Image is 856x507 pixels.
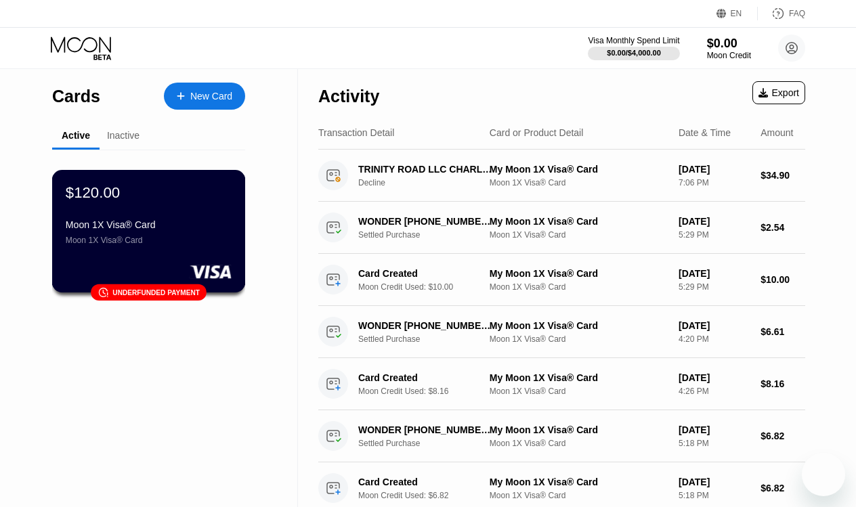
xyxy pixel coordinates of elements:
[358,282,502,292] div: Moon Credit Used: $10.00
[679,424,750,435] div: [DATE]
[62,130,90,141] div: Active
[490,477,668,487] div: My Moon 1X Visa® Card
[358,334,502,344] div: Settled Purchase
[490,216,668,227] div: My Moon 1X Visa® Card
[164,83,245,110] div: New Card
[358,268,492,279] div: Card Created
[490,372,668,383] div: My Moon 1X Visa® Card
[679,216,750,227] div: [DATE]
[358,477,492,487] div: Card Created
[318,150,805,202] div: TRINITY ROAD LLC CHARLOTTE [GEOGRAPHIC_DATA]DeclineMy Moon 1X Visa® CardMoon 1X Visa® Card[DATE]7...
[490,491,668,500] div: Moon 1X Visa® Card
[679,268,750,279] div: [DATE]
[679,164,750,175] div: [DATE]
[318,358,805,410] div: Card CreatedMoon Credit Used: $8.16My Moon 1X Visa® CardMoon 1X Visa® Card[DATE]4:26 PM$8.16
[716,7,758,20] div: EN
[53,171,244,292] div: $120.00Moon 1X Visa® CardMoon 1X Visa® Card󰗎Underfunded payment
[490,282,668,292] div: Moon 1X Visa® Card
[66,236,232,245] div: Moon 1X Visa® Card
[358,178,502,188] div: Decline
[679,439,750,448] div: 5:18 PM
[679,372,750,383] div: [DATE]
[490,230,668,240] div: Moon 1X Visa® Card
[707,51,751,60] div: Moon Credit
[358,164,492,175] div: TRINITY ROAD LLC CHARLOTTE [GEOGRAPHIC_DATA]
[758,7,805,20] div: FAQ
[761,483,805,493] div: $6.82
[761,378,805,389] div: $8.16
[98,287,108,298] div: 󰗎
[490,334,668,344] div: Moon 1X Visa® Card
[358,230,502,240] div: Settled Purchase
[66,183,120,201] div: $120.00
[679,178,750,188] div: 7:06 PM
[588,36,679,45] div: Visa Monthly Spend Limit
[761,326,805,337] div: $6.61
[789,9,805,18] div: FAQ
[112,288,200,296] div: Underfunded payment
[761,431,805,441] div: $6.82
[761,170,805,181] div: $34.90
[802,453,845,496] iframe: Button to launch messaging window, conversation in progress
[761,274,805,285] div: $10.00
[761,127,793,138] div: Amount
[190,91,232,102] div: New Card
[490,164,668,175] div: My Moon 1X Visa® Card
[358,491,502,500] div: Moon Credit Used: $6.82
[358,424,492,435] div: WONDER [PHONE_NUMBER] US
[679,127,731,138] div: Date & Time
[318,202,805,254] div: WONDER [PHONE_NUMBER] USSettled PurchaseMy Moon 1X Visa® CardMoon 1X Visa® Card[DATE]5:29 PM$2.54
[358,387,502,396] div: Moon Credit Used: $8.16
[107,130,140,141] div: Inactive
[490,439,668,448] div: Moon 1X Visa® Card
[679,387,750,396] div: 4:26 PM
[731,9,742,18] div: EN
[52,87,100,106] div: Cards
[358,320,492,331] div: WONDER [PHONE_NUMBER] US
[490,268,668,279] div: My Moon 1X Visa® Card
[707,37,751,60] div: $0.00Moon Credit
[318,254,805,306] div: Card CreatedMoon Credit Used: $10.00My Moon 1X Visa® CardMoon 1X Visa® Card[DATE]5:29 PM$10.00
[318,410,805,462] div: WONDER [PHONE_NUMBER] USSettled PurchaseMy Moon 1X Visa® CardMoon 1X Visa® Card[DATE]5:18 PM$6.82
[318,127,394,138] div: Transaction Detail
[607,49,661,57] div: $0.00 / $4,000.00
[490,178,668,188] div: Moon 1X Visa® Card
[752,81,805,104] div: Export
[358,439,502,448] div: Settled Purchase
[358,216,492,227] div: WONDER [PHONE_NUMBER] US
[679,230,750,240] div: 5:29 PM
[679,320,750,331] div: [DATE]
[318,87,379,106] div: Activity
[707,37,751,51] div: $0.00
[758,87,799,98] div: Export
[679,477,750,487] div: [DATE]
[761,222,805,233] div: $2.54
[679,282,750,292] div: 5:29 PM
[490,387,668,396] div: Moon 1X Visa® Card
[679,491,750,500] div: 5:18 PM
[66,219,232,230] div: Moon 1X Visa® Card
[490,424,668,435] div: My Moon 1X Visa® Card
[490,320,668,331] div: My Moon 1X Visa® Card
[318,306,805,358] div: WONDER [PHONE_NUMBER] USSettled PurchaseMy Moon 1X Visa® CardMoon 1X Visa® Card[DATE]4:20 PM$6.61
[490,127,584,138] div: Card or Product Detail
[358,372,492,383] div: Card Created
[679,334,750,344] div: 4:20 PM
[588,36,679,60] div: Visa Monthly Spend Limit$0.00/$4,000.00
